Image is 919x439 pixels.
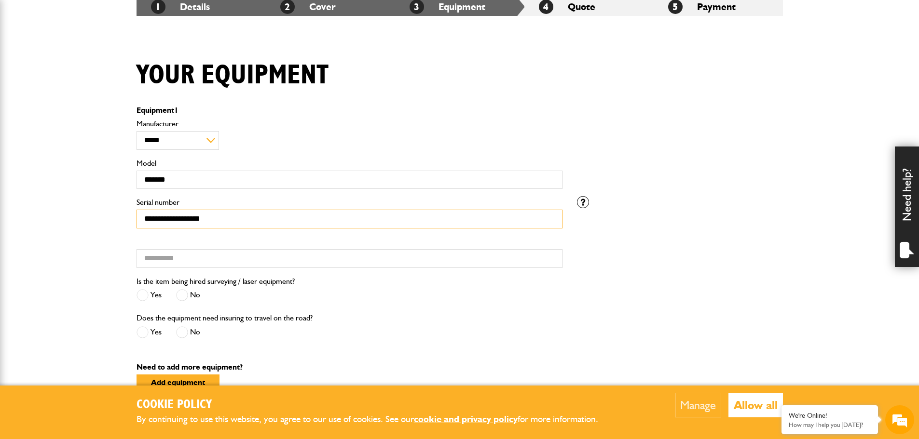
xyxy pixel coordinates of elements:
p: Need to add more equipment? [137,363,783,371]
label: Yes [137,289,162,301]
input: Enter your email address [13,118,176,139]
input: Enter your last name [13,89,176,110]
label: Is the item being hired surveying / laser equipment? [137,278,295,285]
span: 1 [174,106,178,115]
a: 2Cover [280,1,336,13]
button: Add equipment [137,374,219,390]
label: Manufacturer [137,120,562,128]
input: Enter your phone number [13,146,176,167]
div: Chat with us now [50,54,162,67]
label: No [176,326,200,338]
a: 1Details [151,1,210,13]
p: By continuing to use this website, you agree to our use of cookies. See our for more information. [137,412,614,427]
label: Serial number [137,199,562,206]
button: Allow all [728,393,783,417]
em: Start Chat [131,297,175,310]
div: We're Online! [789,412,871,420]
p: Equipment [137,106,562,114]
h1: Your equipment [137,59,329,92]
label: Model [137,160,562,167]
div: Need help? [895,146,919,267]
label: Yes [137,326,162,338]
label: No [176,289,200,301]
h2: Cookie Policy [137,398,614,412]
p: How may I help you today? [789,421,871,428]
img: d_20077148190_company_1631870298795_20077148190 [16,53,41,67]
div: Minimize live chat window [158,5,181,28]
label: Does the equipment need insuring to travel on the road? [137,314,313,322]
a: cookie and privacy policy [414,413,518,425]
textarea: Type your message and hit 'Enter' [13,174,176,289]
button: Manage [675,393,721,417]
